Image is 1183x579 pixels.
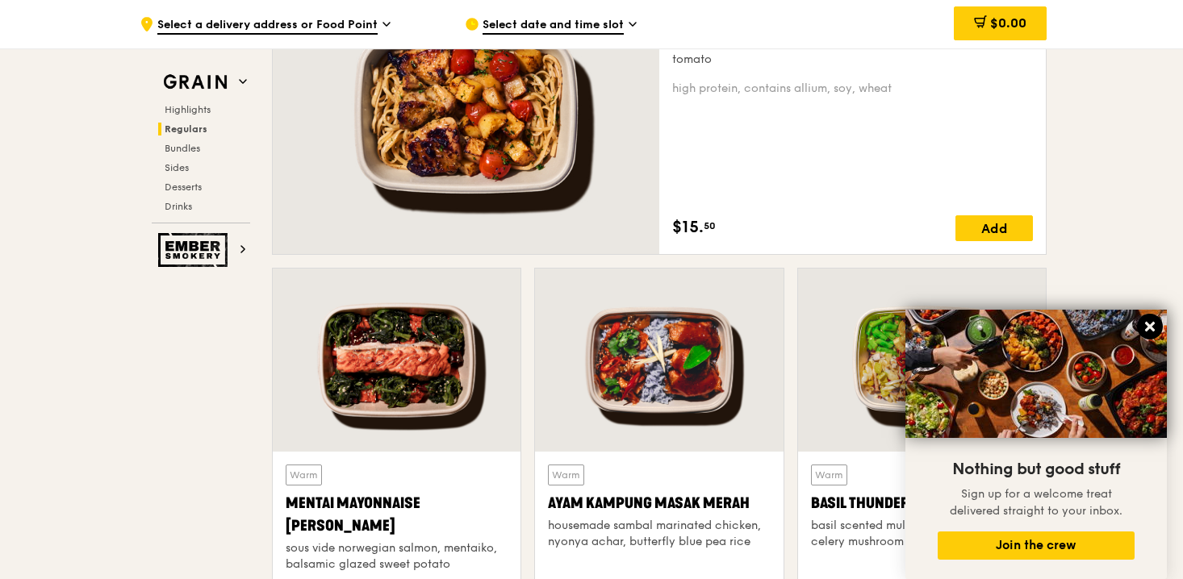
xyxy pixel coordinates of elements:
[811,518,1033,550] div: basil scented multigrain rice, braised celery mushroom cabbage, hanjuku egg
[1137,314,1163,339] button: Close
[165,181,202,193] span: Desserts
[811,464,847,485] div: Warm
[165,162,189,173] span: Sides
[286,464,322,485] div: Warm
[286,492,508,537] div: Mentai Mayonnaise [PERSON_NAME]
[286,540,508,573] div: sous vide norwegian salmon, mentaiko, balsamic glazed sweet potato
[165,143,200,154] span: Bundles
[950,487,1122,518] span: Sign up for a welcome treat delivered straight to your inbox.
[548,492,770,514] div: Ayam Kampung Masak Merah
[905,310,1167,438] img: DSC07876-Edit02-Large.jpeg
[672,215,704,240] span: $15.
[157,17,378,35] span: Select a delivery address or Food Point
[672,35,1033,68] div: house-blend mustard, maple soy baked potato, linguine, cherry tomato
[952,460,1120,479] span: Nothing but good stuff
[483,17,624,35] span: Select date and time slot
[158,233,232,267] img: Ember Smokery web logo
[165,201,192,212] span: Drinks
[811,492,1033,514] div: Basil Thunder Tea Rice
[955,215,1033,241] div: Add
[548,518,770,550] div: housemade sambal marinated chicken, nyonya achar, butterfly blue pea rice
[990,15,1026,31] span: $0.00
[938,531,1135,560] button: Join the crew
[165,104,211,115] span: Highlights
[672,81,1033,97] div: high protein, contains allium, soy, wheat
[165,123,207,135] span: Regulars
[548,464,584,485] div: Warm
[704,219,716,232] span: 50
[158,68,232,97] img: Grain web logo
